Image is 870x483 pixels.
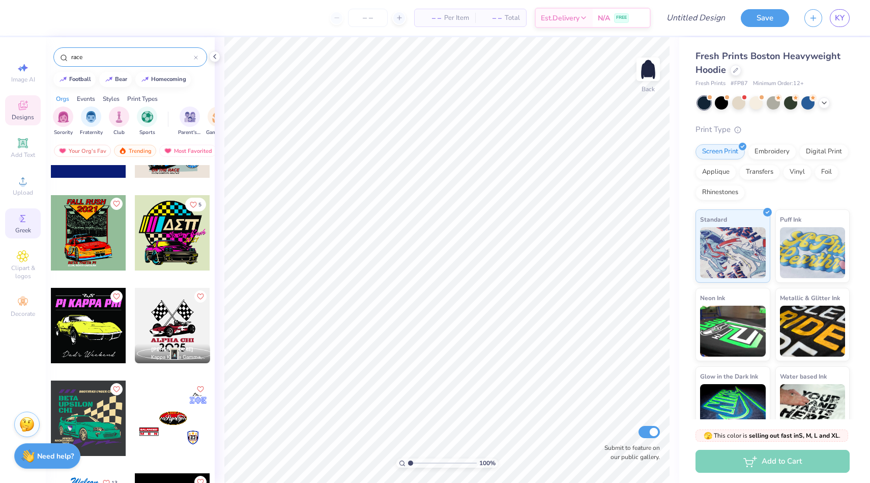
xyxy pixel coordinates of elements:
span: Greek [15,226,31,234]
div: Your Org's Fav [54,145,111,157]
span: Parent's Weekend [178,129,201,137]
span: Total [505,13,520,23]
div: Vinyl [783,165,811,180]
button: homecoming [135,72,191,87]
span: Puff Ink [780,214,801,225]
span: Water based Ink [780,371,827,382]
button: filter button [178,106,201,137]
img: most_fav.gif [164,147,172,154]
img: Glow in the Dark Ink [700,384,766,435]
img: Standard [700,227,766,278]
span: Fraternity [80,129,103,137]
div: filter for Sorority [53,106,73,137]
img: most_fav.gif [59,147,67,154]
span: # FP87 [731,79,748,88]
div: Trending [114,145,156,157]
span: Game Day [206,129,229,137]
button: Like [110,290,123,303]
button: Like [185,198,206,211]
span: – – [421,13,441,23]
div: Digital Print [799,144,849,159]
span: 5 [198,202,201,207]
span: KY [835,12,845,24]
img: Metallic & Glitter Ink [780,306,846,357]
span: 100 % [479,459,496,468]
span: 🫣 [704,431,712,441]
input: Untitled Design [658,8,733,28]
span: Designs [12,113,34,121]
span: Fresh Prints [695,79,726,88]
div: Screen Print [695,144,745,159]
div: filter for Parent's Weekend [178,106,201,137]
div: Most Favorited [159,145,217,157]
label: Submit to feature on our public gallery. [599,443,660,462]
img: Sorority Image [57,111,69,123]
span: FREE [616,14,627,21]
span: Neon Ink [700,292,725,303]
img: Club Image [113,111,125,123]
img: trend_line.gif [59,76,67,83]
div: filter for Sports [137,106,157,137]
button: Like [194,290,207,303]
span: N/A [598,13,610,23]
div: Transfers [739,165,780,180]
img: Water based Ink [780,384,846,435]
div: football [69,76,91,82]
span: Decorate [11,310,35,318]
span: Sports [139,129,155,137]
button: bear [99,72,132,87]
img: Parent's Weekend Image [184,111,196,123]
img: Sports Image [141,111,153,123]
div: homecoming [151,76,186,82]
img: trending.gif [119,147,127,154]
span: Sorority [54,129,73,137]
span: Metallic & Glitter Ink [780,292,840,303]
div: Embroidery [748,144,796,159]
div: Events [77,94,95,103]
button: filter button [109,106,129,137]
div: filter for Fraternity [80,106,103,137]
span: Standard [700,214,727,225]
div: filter for Club [109,106,129,137]
button: football [53,72,96,87]
div: bear [115,76,127,82]
img: trend_line.gif [105,76,113,83]
span: [PERSON_NAME] [151,346,193,353]
span: Fresh Prints Boston Heavyweight Hoodie [695,50,840,76]
span: This color is . [704,431,840,440]
div: Foil [815,165,838,180]
strong: Need help? [37,451,74,461]
button: filter button [137,106,157,137]
button: filter button [53,106,73,137]
img: Game Day Image [212,111,224,123]
span: Glow in the Dark Ink [700,371,758,382]
span: Est. Delivery [541,13,579,23]
span: Add Text [11,151,35,159]
button: Like [194,383,207,395]
img: Neon Ink [700,306,766,357]
button: Like [110,383,123,395]
input: Try "Alpha" [70,52,194,62]
span: Kappa Kappa Gamma, [GEOGRAPHIC_DATA] [151,354,206,361]
button: Save [741,9,789,27]
input: – – [348,9,388,27]
strong: selling out fast in S, M, L and XL [749,432,839,440]
img: trend_line.gif [141,76,149,83]
button: Like [110,198,123,210]
div: Print Type [695,124,850,136]
span: Upload [13,189,33,197]
img: Fraternity Image [85,111,97,123]
button: filter button [206,106,229,137]
div: Orgs [56,94,69,103]
div: Print Types [127,94,158,103]
div: Rhinestones [695,185,745,200]
span: Clipart & logos [5,264,41,280]
button: filter button [80,106,103,137]
img: Puff Ink [780,227,846,278]
div: Applique [695,165,736,180]
div: filter for Game Day [206,106,229,137]
img: Back [638,59,658,79]
span: Club [113,129,125,137]
div: Styles [103,94,120,103]
span: – – [481,13,502,23]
